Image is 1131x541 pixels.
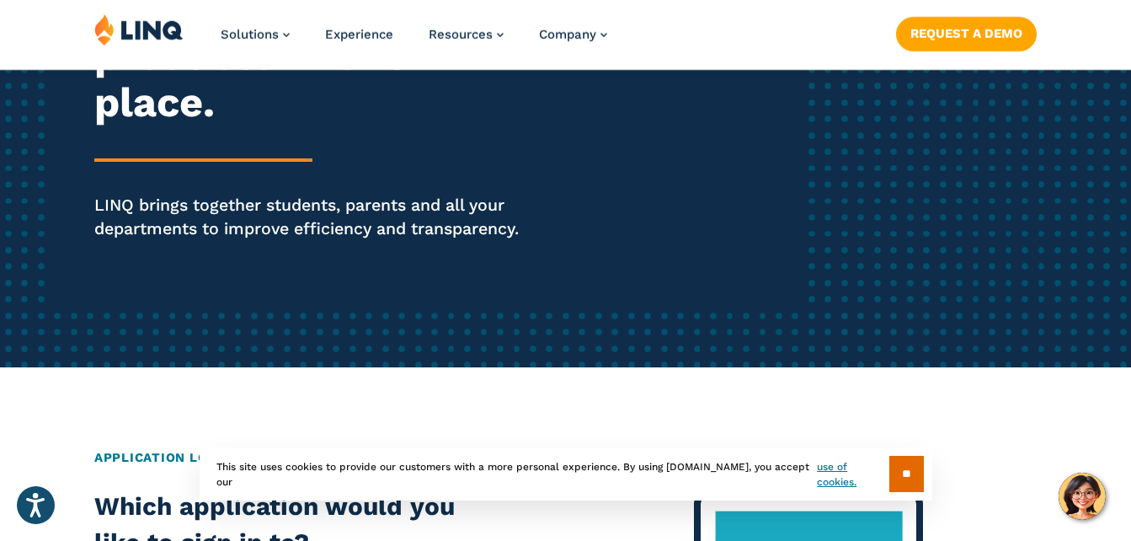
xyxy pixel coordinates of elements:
span: Solutions [221,27,279,42]
a: Company [539,27,607,42]
h2: Application Login [94,448,1037,467]
a: Solutions [221,27,290,42]
a: use of cookies. [817,459,888,490]
a: Resources [429,27,504,42]
div: This site uses cookies to provide our customers with a more personal experience. By using [DOMAIN... [200,447,932,501]
img: LINQ | K‑12 Software [94,13,184,46]
span: Company [539,27,596,42]
a: Experience [325,27,393,42]
span: Resources [429,27,493,42]
button: Hello, have a question? Let’s chat. [1059,473,1106,520]
nav: Button Navigation [896,13,1037,51]
a: Request a Demo [896,17,1037,51]
p: LINQ brings together students, parents and all your departments to improve efficiency and transpa... [94,194,530,241]
nav: Primary Navigation [221,13,607,69]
